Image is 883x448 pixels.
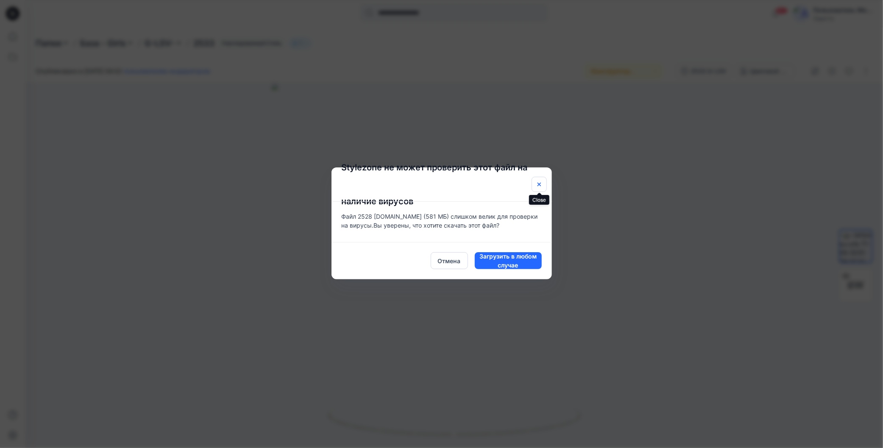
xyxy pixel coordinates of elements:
ya-tr-span: Файл 2528 [DOMAIN_NAME] (581 МБ) слишком велик для проверки на вирусы. [342,213,538,229]
button: Закрыть [532,177,547,192]
ya-tr-span: Отмена [438,257,461,264]
button: Отмена [431,252,468,269]
ya-tr-span: Stylezone не может проверить этот файл на наличие вирусов [342,162,528,206]
ya-tr-span: Загрузить в любом случае [479,253,537,269]
button: Загрузить в любом случае [475,252,542,269]
ya-tr-span: Вы уверены, что хотите скачать этот файл? [374,222,500,229]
